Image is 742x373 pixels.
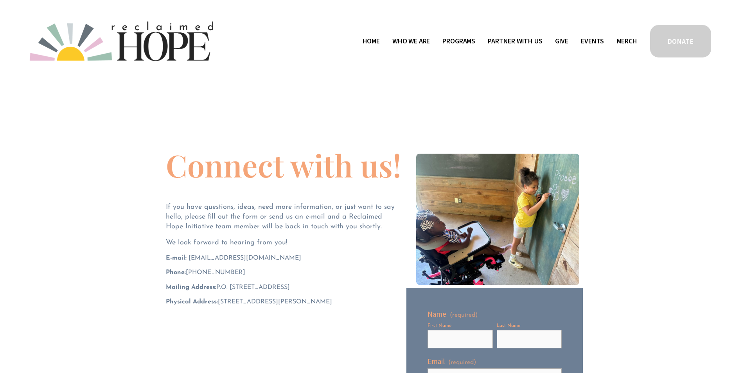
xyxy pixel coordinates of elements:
img: Reclaimed Hope Initiative [30,22,213,61]
a: Home [363,35,380,47]
span: P.O. [STREET_ADDRESS] [166,284,290,291]
span: If you have questions, ideas, need more information, or just want to say hello, please fill out t... [166,204,397,230]
h1: Connect with us! [166,150,401,180]
span: Partner With Us [488,36,542,47]
span: Email [428,356,445,367]
a: Events [581,35,604,47]
a: folder dropdown [442,35,475,47]
strong: E-mail: [166,255,187,261]
span: (required) [450,312,478,318]
span: Programs [442,36,475,47]
strong: Physical Address: [166,299,218,305]
strong: Phone: [166,269,186,276]
a: Give [555,35,568,47]
strong: Mailing Address: [166,284,216,291]
span: Name [428,309,446,319]
a: folder dropdown [392,35,430,47]
a: DONATE [649,24,712,59]
a: folder dropdown [488,35,542,47]
span: [STREET_ADDRESS][PERSON_NAME] [166,299,332,305]
span: Who We Are [392,36,430,47]
span: (required) [448,358,476,367]
div: Last Name [497,323,562,330]
span: ‪[PHONE_NUMBER]‬ [166,269,245,276]
a: Merch [617,35,637,47]
a: [EMAIL_ADDRESS][DOMAIN_NAME] [189,255,301,261]
span: We look forward to hearing from you! [166,239,287,246]
div: First Name [428,323,493,330]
